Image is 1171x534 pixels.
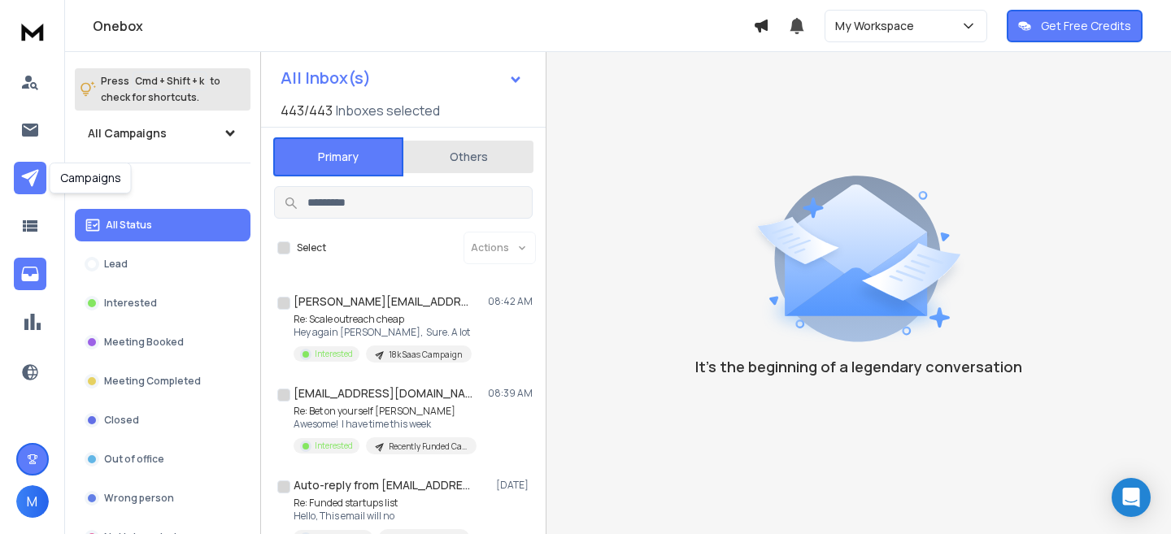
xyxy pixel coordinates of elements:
[488,387,533,400] p: 08:39 AM
[294,405,477,418] p: Re: Bet on yourself [PERSON_NAME]
[16,485,49,518] button: M
[281,70,371,86] h1: All Inbox(s)
[1041,18,1131,34] p: Get Free Credits
[75,404,250,436] button: Closed
[297,241,326,254] label: Select
[281,101,333,120] span: 443 / 443
[496,479,533,492] p: [DATE]
[75,365,250,397] button: Meeting Completed
[50,163,132,193] div: Campaigns
[88,125,167,141] h1: All Campaigns
[294,477,472,493] h1: Auto-reply from [EMAIL_ADDRESS][DOMAIN_NAME]
[294,313,472,326] p: Re: Scale outreach cheap
[104,414,139,427] p: Closed
[294,385,472,402] h1: [EMAIL_ADDRESS][DOMAIN_NAME]
[294,418,477,431] p: Awesome! I have time this week
[268,62,536,94] button: All Inbox(s)
[16,16,49,46] img: logo
[93,16,753,36] h1: Onebox
[315,440,353,452] p: Interested
[273,137,403,176] button: Primary
[488,295,533,308] p: 08:42 AM
[835,18,921,34] p: My Workspace
[389,349,462,361] p: 18k Saas Campaign
[1112,478,1151,517] div: Open Intercom Messenger
[75,248,250,280] button: Lead
[294,510,469,523] p: Hello, This email will no
[294,293,472,310] h1: [PERSON_NAME][EMAIL_ADDRESS][DOMAIN_NAME]
[75,443,250,475] button: Out of office
[1007,10,1143,42] button: Get Free Credits
[104,336,184,349] p: Meeting Booked
[106,219,152,232] p: All Status
[104,492,174,505] p: Wrong person
[315,348,353,360] p: Interested
[294,497,469,510] p: Re: Funded startups list
[101,73,220,106] p: Press to check for shortcuts.
[389,441,467,453] p: Recently Funded Campaign
[75,176,250,199] h3: Filters
[695,355,1022,378] p: It’s the beginning of a legendary conversation
[133,72,207,90] span: Cmd + Shift + k
[104,453,164,466] p: Out of office
[75,326,250,358] button: Meeting Booked
[75,287,250,319] button: Interested
[75,482,250,514] button: Wrong person
[294,326,472,339] p: Hey again [PERSON_NAME], Sure. A lot
[104,375,201,388] p: Meeting Completed
[75,117,250,150] button: All Campaigns
[104,258,128,271] p: Lead
[336,101,440,120] h3: Inboxes selected
[104,297,157,310] p: Interested
[403,139,533,175] button: Others
[75,209,250,241] button: All Status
